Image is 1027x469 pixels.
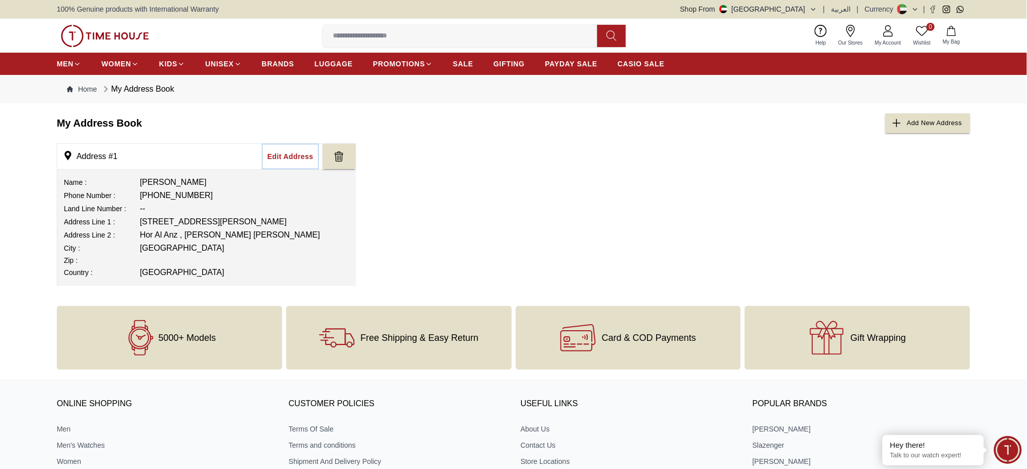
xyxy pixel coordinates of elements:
td: [PERSON_NAME] [139,176,321,189]
div: Address Line 2 : [64,230,139,240]
td: [STREET_ADDRESS][PERSON_NAME] [139,215,321,228]
a: KIDS [159,55,185,73]
div: Add New Address [907,118,962,129]
a: PAYDAY SALE [545,55,597,73]
button: العربية [831,4,851,14]
span: Help [812,39,830,47]
div: Country : [64,267,139,278]
a: GIFTING [493,55,525,73]
a: 0Wishlist [907,23,937,49]
h3: ONLINE SHOPPING [57,397,275,412]
span: LUGGAGE [315,59,353,69]
a: Instagram [943,6,950,13]
nav: Breadcrumb [57,75,970,103]
td: [PHONE_NUMBER] [139,189,321,202]
a: [PERSON_NAME] [752,424,970,434]
a: Men [57,424,275,434]
div: Hey there! [890,440,976,450]
a: MEN [57,55,81,73]
a: Women [57,456,275,466]
h3: USEFUL LINKS [521,397,739,412]
a: About Us [521,424,739,434]
span: GIFTING [493,59,525,69]
span: 100% Genuine products with International Warranty [57,4,219,14]
span: | [857,4,859,14]
span: 0 [927,23,935,31]
td: -- [139,202,321,215]
td: [GEOGRAPHIC_DATA] [139,266,321,279]
a: SALE [453,55,473,73]
p: Talk to our watch expert! [890,451,976,460]
a: Contact Us [521,440,739,450]
div: Zip : [64,255,139,265]
span: CASIO SALE [618,59,665,69]
h2: My Address Book [57,113,142,133]
span: My Account [871,39,905,47]
span: WOMEN [101,59,131,69]
span: Free Shipping & Easy Return [361,333,479,343]
div: Currency [865,4,898,14]
span: KIDS [159,59,177,69]
a: Store Locations [521,456,739,466]
img: ... [61,25,149,47]
span: UNISEX [205,59,234,69]
span: My Bag [939,38,964,46]
span: 5000+ Models [159,333,216,343]
div: Land Line Number : [64,204,139,214]
div: Name : [64,177,139,187]
span: MEN [57,59,73,69]
a: CASIO SALE [618,55,665,73]
a: Home [67,84,97,94]
button: Edit Address [262,144,319,169]
td: Hor Al Anz , [PERSON_NAME] [PERSON_NAME] [139,228,321,242]
h3: CUSTOMER POLICIES [289,397,507,412]
span: | [923,4,925,14]
div: Edit Address [268,151,314,162]
a: Men's Watches [57,440,275,450]
td: [GEOGRAPHIC_DATA] [139,242,321,255]
span: BRANDS [262,59,294,69]
a: Facebook [929,6,937,13]
a: PROMOTIONS [373,55,433,73]
span: Card & COD Payments [602,333,696,343]
button: Shop From[GEOGRAPHIC_DATA] [680,4,817,14]
span: | [823,4,825,14]
span: SALE [453,59,473,69]
a: [PERSON_NAME] [752,456,970,466]
span: Gift Wrapping [851,333,906,343]
div: Chat Widget [994,436,1022,464]
a: LUGGAGE [315,55,353,73]
div: My Address Book [101,83,174,95]
button: My Bag [937,24,966,48]
a: Slazenger [752,440,970,450]
a: Our Stores [832,23,869,49]
a: WOMEN [101,55,139,73]
a: BRANDS [262,55,294,73]
span: Our Stores [834,39,867,47]
a: Whatsapp [957,6,964,13]
span: PROMOTIONS [373,59,425,69]
button: Add New Address [886,113,970,133]
span: PAYDAY SALE [545,59,597,69]
img: United Arab Emirates [719,5,728,13]
p: Address # 1 [57,150,118,163]
a: Terms Of Sale [289,424,507,434]
div: Phone Number : [64,190,139,201]
h3: Popular Brands [752,397,970,412]
a: Help [810,23,832,49]
span: Wishlist [909,39,935,47]
div: City : [64,243,139,253]
div: Address Line 1 : [64,217,139,227]
a: Shipment And Delivery Policy [289,456,507,466]
a: Terms and conditions [289,440,507,450]
a: UNISEX [205,55,241,73]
